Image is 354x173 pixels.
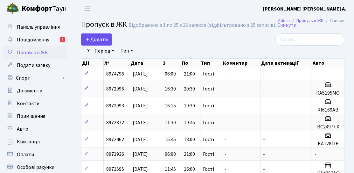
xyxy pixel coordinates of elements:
[3,21,67,33] a: Панель управління
[296,17,323,24] a: Пропуск в ЖК
[118,46,135,56] a: Тип
[277,22,296,28] a: Скинути
[81,59,104,68] th: Дії
[184,119,195,126] span: 19:45
[3,148,67,161] a: Оплати
[3,72,67,84] a: Спорт
[184,102,195,109] span: 19:30
[184,85,195,92] span: 20:30
[203,120,214,125] span: Гості
[133,102,148,109] span: [DATE]
[81,19,127,30] span: Пропуск в ЖК
[165,151,176,158] span: 06:00
[225,136,227,143] span: -
[225,151,227,158] span: -
[263,136,265,143] span: -
[203,152,214,157] span: Гості
[323,17,344,24] li: Список
[165,119,176,126] span: 11:30
[106,166,124,173] span: 8971595
[17,24,60,31] span: Панель управління
[184,136,195,143] span: 18:00
[17,113,45,120] span: Приміщення
[225,102,227,109] span: -
[17,126,28,133] span: Авто
[128,22,276,28] div: Відображено з 1 по 25 з 26 записів (відфільтровано з 25 записів).
[60,37,65,42] div: 8
[130,59,162,68] th: Дата
[162,59,181,68] th: З
[263,151,265,158] span: -
[263,166,265,173] span: -
[3,33,67,46] a: Повідомлення8
[200,59,222,68] th: Тип
[85,36,108,43] span: Додати
[315,141,342,147] h5: КА1281ІЕ
[92,46,117,56] a: Період
[184,166,195,173] span: 16:00
[184,70,195,77] span: 21:00
[203,86,214,91] span: Гості
[260,59,312,68] th: Дата активації
[22,4,67,14] span: Таун
[3,135,67,148] a: Квитанції
[165,70,176,77] span: 06:00
[263,70,265,77] span: -
[203,137,214,142] span: Гості
[263,85,265,92] span: -
[133,151,148,158] span: [DATE]
[133,136,148,143] span: [DATE]
[17,100,39,107] span: Контакти
[315,107,342,113] h5: КІ6169АВ
[315,90,342,96] h5: КА5195МО
[275,33,344,46] input: Пошук...
[225,166,227,173] span: -
[184,151,195,158] span: 21:00
[17,62,50,69] span: Подати заявку
[133,70,148,77] span: [DATE]
[106,151,124,158] span: 8971936
[17,164,54,171] span: Особові рахунки
[315,151,316,158] span: -
[225,85,227,92] span: -
[3,110,67,123] a: Приміщення
[17,36,49,43] span: Повідомлення
[3,97,67,110] a: Контакти
[17,49,48,56] span: Пропуск в ЖК
[203,71,214,76] span: Гості
[133,85,148,92] span: [DATE]
[17,138,40,145] span: Квитанції
[106,136,124,143] span: 8972462
[225,119,227,126] span: -
[6,3,19,15] img: logo.png
[263,5,346,13] a: [PERSON_NAME] [PERSON_NAME] А.
[106,102,124,109] span: 8972993
[225,70,227,77] span: -
[263,119,265,126] span: -
[133,119,148,126] span: [DATE]
[165,136,176,143] span: 15:45
[133,166,148,173] span: [DATE]
[263,102,265,109] span: -
[268,14,354,27] nav: breadcrumb
[3,123,67,135] a: Авто
[104,59,130,68] th: №
[181,59,200,68] th: По
[106,70,124,77] span: 8974796
[312,59,344,68] th: Авто
[80,4,95,14] button: Переключити навігацію
[106,85,124,92] span: 8972996
[22,4,52,14] b: Комфорт
[263,5,346,12] b: [PERSON_NAME] [PERSON_NAME] А.
[3,84,67,97] a: Документи
[17,151,34,158] span: Оплати
[315,70,316,77] span: -
[315,124,342,130] h5: ВС2497ТХ
[17,87,42,94] span: Документи
[3,46,67,59] a: Пропуск в ЖК
[165,102,176,109] span: 16:15
[165,166,176,173] span: 11:45
[278,17,290,24] a: Admin
[222,59,260,68] th: Коментар
[203,167,214,172] span: Гості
